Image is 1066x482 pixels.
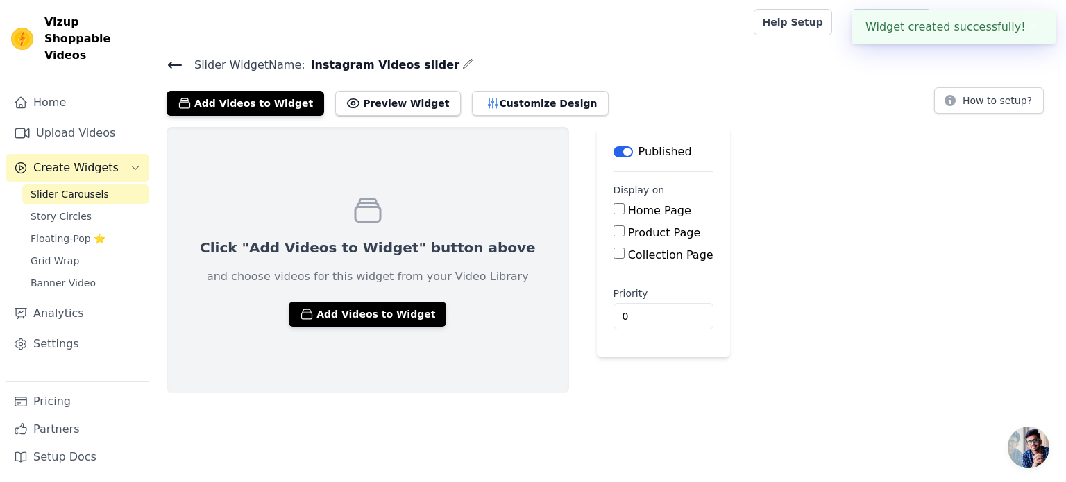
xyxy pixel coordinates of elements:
[934,97,1044,110] a: How to setup?
[614,183,665,197] legend: Display on
[31,232,105,246] span: Floating-Pop ⭐
[31,276,96,290] span: Banner Video
[6,415,149,443] a: Partners
[22,251,149,270] a: Grid Wrap
[289,302,446,327] button: Add Videos to Widget
[207,268,529,285] p: and choose videos for this widget from your Video Library
[22,207,149,226] a: Story Circles
[6,119,149,147] a: Upload Videos
[628,226,701,239] label: Product Page
[462,55,473,74] div: Edit Name
[22,229,149,248] a: Floating-Pop ⭐
[638,144,692,160] p: Published
[200,238,536,257] p: Click "Add Videos to Widget" button above
[44,14,144,64] span: Vizup Shoppable Videos
[852,10,1056,44] div: Widget created successfully!
[31,254,79,268] span: Grid Wrap
[305,57,459,74] span: Instagram Videos slider
[183,57,305,74] span: Slider Widget Name:
[6,443,149,471] a: Setup Docs
[628,248,713,261] label: Collection Page
[22,184,149,204] a: Slider Carousels
[614,286,713,300] label: Priority
[33,160,119,176] span: Create Widgets
[167,91,324,116] button: Add Videos to Widget
[335,91,460,116] button: Preview Widget
[852,9,931,35] a: Book Demo
[472,91,609,116] button: Customize Design
[31,209,92,223] span: Story Circles
[6,300,149,327] a: Analytics
[628,204,691,217] label: Home Page
[754,9,832,35] a: Help Setup
[6,388,149,415] a: Pricing
[965,10,1055,35] p: TALES IN TONES
[934,87,1044,114] button: How to setup?
[1026,19,1042,35] button: Close
[11,28,33,50] img: Vizup
[942,10,1055,35] button: T TALES IN TONES
[1008,427,1049,468] div: Open chat
[6,330,149,358] a: Settings
[6,89,149,117] a: Home
[6,154,149,182] button: Create Widgets
[31,187,109,201] span: Slider Carousels
[22,273,149,293] a: Banner Video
